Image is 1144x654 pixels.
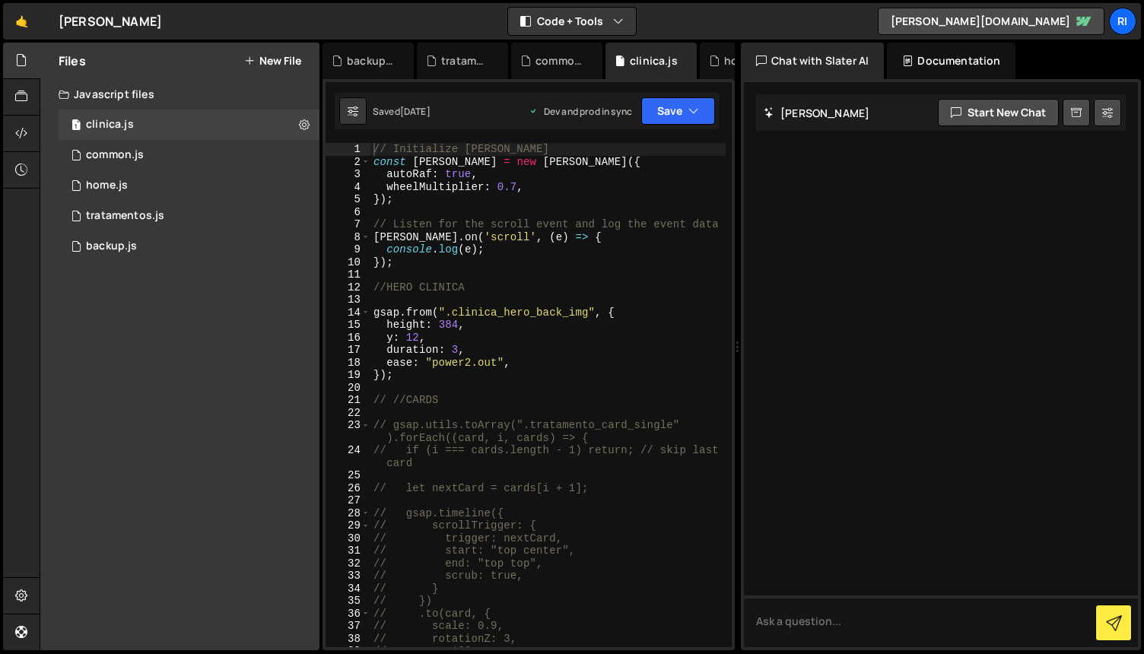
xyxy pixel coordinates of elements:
div: 32 [326,557,370,570]
div: [PERSON_NAME] [59,12,162,30]
div: 14 [326,306,370,319]
div: 2 [326,156,370,169]
div: [DATE] [400,105,431,118]
div: 6 [326,206,370,219]
div: Javascript files [40,79,319,110]
a: 🤙 [3,3,40,40]
div: 36 [326,608,370,621]
div: 31 [326,544,370,557]
div: 20 [326,382,370,395]
div: 38 [326,633,370,646]
div: Dev and prod in sync [529,105,632,118]
div: 13 [326,294,370,306]
div: 35 [326,595,370,608]
div: 12452/30174.js [59,170,319,201]
div: 17 [326,344,370,357]
div: 16 [326,332,370,344]
div: backup.js [86,240,137,253]
div: 19 [326,369,370,382]
div: 26 [326,482,370,495]
div: 34 [326,583,370,595]
div: Documentation [887,43,1015,79]
div: common.js [535,53,584,68]
a: Ri [1109,8,1136,35]
div: 9 [326,243,370,256]
div: 33 [326,570,370,583]
button: Save [641,97,715,125]
h2: [PERSON_NAME] [764,106,869,120]
div: 12452/42849.js [59,231,319,262]
div: 23 [326,419,370,444]
div: tratamentos.js [441,53,490,68]
span: 1 [71,120,81,132]
div: 7 [326,218,370,231]
div: 11 [326,268,370,281]
div: 27 [326,494,370,507]
div: tratamentos.js [86,209,164,223]
div: 15 [326,319,370,332]
div: 5 [326,193,370,206]
div: 10 [326,256,370,269]
div: 4 [326,181,370,194]
div: 25 [326,469,370,482]
div: 29 [326,519,370,532]
div: common.js [86,148,144,162]
div: 12452/42847.js [59,140,319,170]
div: 24 [326,444,370,469]
div: 12452/44846.js [59,110,319,140]
div: clinica.js [86,118,134,132]
div: Saved [373,105,431,118]
div: 3 [326,168,370,181]
div: 30 [326,532,370,545]
div: clinica.js [630,53,678,68]
div: homepage_salvato.js [724,53,773,68]
div: home.js [86,179,128,192]
div: 18 [326,357,370,370]
div: Chat with Slater AI [741,43,884,79]
div: 1 [326,143,370,156]
div: 12452/42786.js [59,201,319,231]
a: [PERSON_NAME][DOMAIN_NAME] [878,8,1104,35]
button: Start new chat [938,99,1059,126]
div: 21 [326,394,370,407]
button: Code + Tools [508,8,636,35]
div: 8 [326,231,370,244]
div: backup.js [347,53,396,68]
div: 22 [326,407,370,420]
div: 12 [326,281,370,294]
button: New File [244,55,301,67]
div: 37 [326,620,370,633]
h2: Files [59,52,86,69]
div: 28 [326,507,370,520]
